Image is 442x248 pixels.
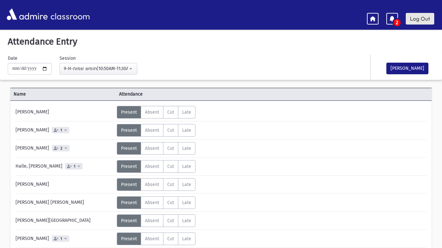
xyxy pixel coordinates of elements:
[145,200,159,205] span: Absent
[167,182,174,187] span: Cut
[145,218,159,223] span: Absent
[182,128,191,133] span: Late
[117,232,195,245] div: AttTypes
[117,214,195,227] div: AttTypes
[167,236,174,242] span: Cut
[393,19,401,26] span: 2
[12,160,117,173] div: Halle, [PERSON_NAME]
[12,124,117,137] div: [PERSON_NAME]
[145,128,159,133] span: Absent
[167,128,174,133] span: Cut
[182,109,191,115] span: Late
[121,146,137,151] span: Present
[121,236,137,242] span: Present
[121,218,137,223] span: Present
[5,36,437,47] h5: Attendance Entry
[167,218,174,223] span: Cut
[12,106,117,119] div: [PERSON_NAME]
[72,164,77,169] span: 1
[121,200,137,205] span: Present
[12,232,117,245] div: [PERSON_NAME]
[406,13,434,25] a: Log Out
[182,164,191,169] span: Late
[12,214,117,227] div: [PERSON_NAME][GEOGRAPHIC_DATA]
[121,109,137,115] span: Present
[145,109,159,115] span: Absent
[121,128,137,133] span: Present
[167,146,174,151] span: Cut
[167,164,174,169] span: Cut
[117,106,195,119] div: AttTypes
[117,178,195,191] div: AttTypes
[121,164,137,169] span: Present
[121,182,137,187] span: Present
[117,196,195,209] div: AttTypes
[167,200,174,205] span: Cut
[8,55,17,62] label: Date
[145,146,159,151] span: Absent
[60,55,76,62] label: Session
[10,91,116,98] span: Name
[64,65,128,72] div: 9-H-חומש: שמות(10:50AM-11:30AM)
[145,236,159,242] span: Absent
[59,146,64,150] span: 2
[182,182,191,187] span: Late
[182,218,191,223] span: Late
[182,146,191,151] span: Late
[60,63,137,75] button: 9-H-חומש: שמות(10:50AM-11:30AM)
[117,160,195,173] div: AttTypes
[59,128,63,132] span: 1
[386,63,428,74] button: [PERSON_NAME]
[117,124,195,137] div: AttTypes
[59,237,63,241] span: 1
[145,164,159,169] span: Absent
[12,178,117,191] div: [PERSON_NAME]
[167,109,174,115] span: Cut
[117,142,195,155] div: AttTypes
[182,200,191,205] span: Late
[12,142,117,155] div: [PERSON_NAME]
[116,91,221,98] span: Attendance
[145,182,159,187] span: Absent
[5,7,49,22] img: AdmirePro
[12,196,117,209] div: [PERSON_NAME] [PERSON_NAME]
[49,6,90,23] span: classroom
